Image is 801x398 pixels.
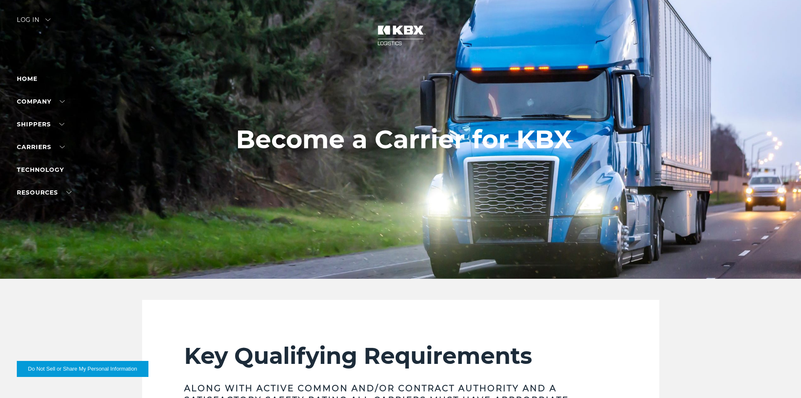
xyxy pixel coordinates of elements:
a: Home [17,75,37,83]
h2: Key Qualifying Requirements [184,342,617,370]
img: arrow [45,19,50,21]
div: Log in [17,17,50,29]
img: kbx logo [369,17,432,54]
button: Do Not Sell or Share My Personal Information [17,361,148,377]
a: Technology [17,166,64,174]
h1: Become a Carrier for KBX [236,125,572,154]
a: Carriers [17,143,65,151]
a: SHIPPERS [17,120,64,128]
a: Company [17,98,65,105]
a: RESOURCES [17,189,71,196]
